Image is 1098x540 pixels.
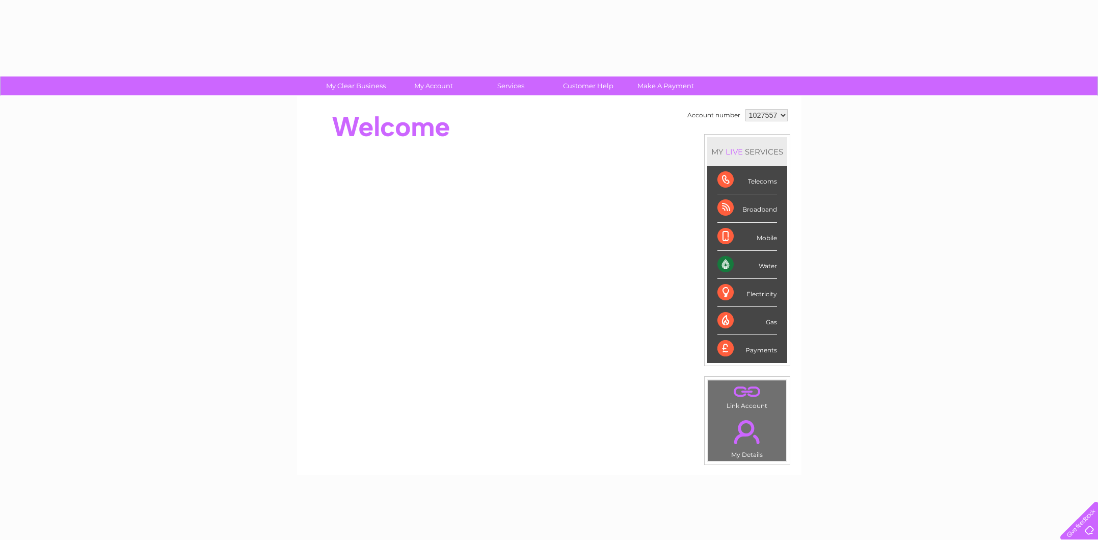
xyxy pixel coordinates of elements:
td: My Details [708,412,787,461]
div: Mobile [717,223,777,251]
td: Account number [685,107,743,124]
a: My Clear Business [314,76,398,95]
div: Gas [717,307,777,335]
div: Water [717,251,777,279]
a: . [711,383,784,401]
a: Customer Help [546,76,630,95]
a: . [711,414,784,450]
div: Payments [717,335,777,363]
div: LIVE [724,147,745,157]
div: Broadband [717,194,777,222]
div: Telecoms [717,166,777,194]
a: Make A Payment [624,76,708,95]
div: MY SERVICES [707,137,787,166]
div: Electricity [717,279,777,307]
a: Services [469,76,553,95]
a: My Account [391,76,475,95]
td: Link Account [708,380,787,412]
